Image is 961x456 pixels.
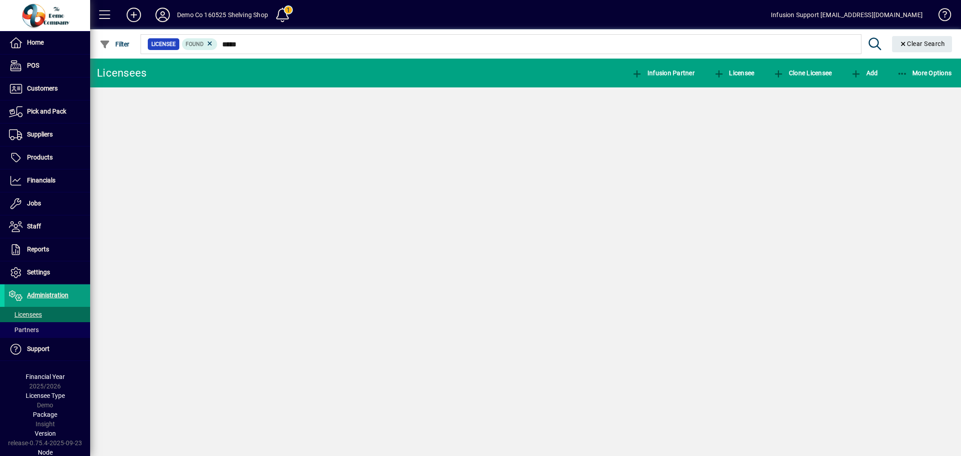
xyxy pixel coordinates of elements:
button: More Options [895,65,954,81]
div: Licensees [97,66,146,80]
span: Pick and Pack [27,108,66,115]
button: Add [119,7,148,23]
span: Jobs [27,200,41,207]
span: Home [27,39,44,46]
span: Version [35,430,56,437]
a: Home [5,32,90,54]
button: Infusion Partner [629,65,697,81]
span: Reports [27,246,49,253]
a: Licensees [5,307,90,322]
button: Add [848,65,880,81]
span: Clear Search [899,40,945,47]
span: Licensee [151,40,176,49]
span: Products [27,154,53,161]
a: Support [5,338,90,360]
a: Staff [5,215,90,238]
button: Profile [148,7,177,23]
span: POS [27,62,39,69]
a: POS [5,55,90,77]
span: Administration [27,292,68,299]
a: Pick and Pack [5,100,90,123]
span: Clone Licensee [773,69,832,77]
span: Financials [27,177,55,184]
a: Products [5,146,90,169]
span: Licensee [714,69,755,77]
span: Filter [100,41,130,48]
span: Financial Year [26,373,65,380]
span: Node [38,449,53,456]
button: Clone Licensee [771,65,834,81]
a: Reports [5,238,90,261]
button: Licensee [711,65,757,81]
a: Settings [5,261,90,284]
button: Clear [892,36,952,52]
span: Licensees [9,311,42,318]
a: Jobs [5,192,90,215]
span: Suppliers [27,131,53,138]
span: Support [27,345,50,352]
a: Knowledge Base [932,2,950,31]
span: Staff [27,223,41,230]
span: Add [851,69,878,77]
span: Found [186,41,204,47]
div: Demo Co 160525 Shelving Shop [177,8,268,22]
a: Financials [5,169,90,192]
span: More Options [897,69,952,77]
div: Infusion Support [EMAIL_ADDRESS][DOMAIN_NAME] [771,8,923,22]
span: Infusion Partner [632,69,695,77]
button: Filter [97,36,132,52]
span: Partners [9,326,39,333]
span: Licensee Type [26,392,65,399]
a: Customers [5,78,90,100]
mat-chip: Found Status: Found [182,38,218,50]
a: Partners [5,322,90,337]
span: Package [33,411,57,418]
span: Customers [27,85,58,92]
span: Settings [27,269,50,276]
a: Suppliers [5,123,90,146]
